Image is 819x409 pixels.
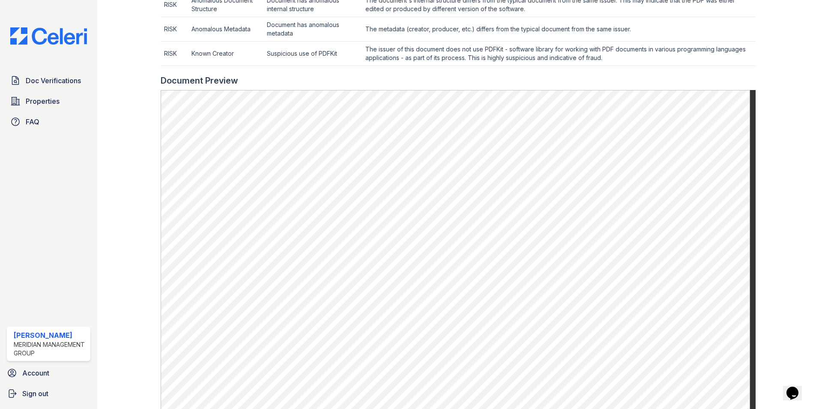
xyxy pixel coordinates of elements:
[188,42,263,66] td: Known Creator
[161,17,188,42] td: RISK
[3,364,94,382] a: Account
[188,17,263,42] td: Anomalous Metadata
[263,42,362,66] td: Suspicious use of PDFKit
[362,17,756,42] td: The metadata (creator, producer, etc.) differs from the typical document from the same issuer.
[783,375,810,400] iframe: chat widget
[22,388,48,399] span: Sign out
[362,42,756,66] td: The issuer of this document does not use PDFKit - software library for working with PDF documents...
[26,96,60,106] span: Properties
[7,72,90,89] a: Doc Verifications
[7,93,90,110] a: Properties
[14,330,87,340] div: [PERSON_NAME]
[7,113,90,130] a: FAQ
[3,27,94,45] img: CE_Logo_Blue-a8612792a0a2168367f1c8372b55b34899dd931a85d93a1a3d3e32e68fde9ad4.png
[3,385,94,402] a: Sign out
[26,117,39,127] span: FAQ
[161,42,188,66] td: RISK
[161,75,238,87] div: Document Preview
[26,75,81,86] span: Doc Verifications
[22,368,49,378] span: Account
[263,17,362,42] td: Document has anomalous metadata
[14,340,87,358] div: Meridian Management Group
